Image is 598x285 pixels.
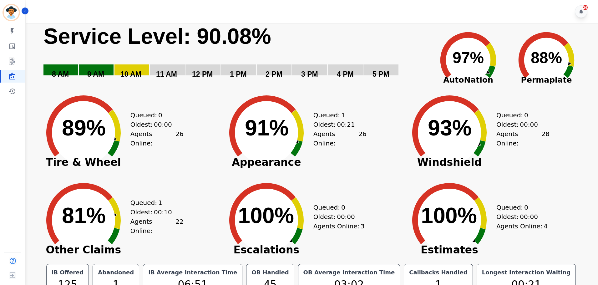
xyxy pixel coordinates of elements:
[62,116,106,140] text: 89%
[130,207,177,217] div: Oldest:
[403,247,496,253] span: Estimates
[408,268,469,277] div: Callbacks Handled
[507,74,585,86] span: Permaplate
[266,70,282,78] text: 2 PM
[337,70,354,78] text: 4 PM
[541,129,549,148] span: 28
[313,212,360,221] div: Oldest:
[130,129,184,148] div: Agents Online:
[372,70,389,78] text: 5 PM
[130,217,184,236] div: Agents Online:
[4,5,19,20] img: Bordered avatar
[421,203,477,228] text: 100%
[175,129,183,148] span: 26
[154,120,172,129] span: 00:00
[87,70,104,78] text: 9 AM
[130,120,177,129] div: Oldest:
[154,207,172,217] span: 00:10
[158,198,162,207] span: 1
[481,268,572,277] div: Longest Interaction Waiting
[250,268,290,277] div: OB Handled
[158,110,162,120] span: 0
[37,247,130,253] span: Other Claims
[175,217,183,236] span: 22
[358,129,366,148] span: 26
[453,49,484,67] text: 97%
[220,247,313,253] span: Escalations
[524,110,528,120] span: 0
[120,70,141,78] text: 10 AM
[361,221,365,231] span: 3
[97,268,135,277] div: Abandoned
[524,203,528,212] span: 0
[37,159,130,165] span: Tire & Wheel
[496,110,543,120] div: Queued:
[313,203,360,212] div: Queued:
[313,129,367,148] div: Agents Online:
[496,120,543,129] div: Oldest:
[520,212,538,221] span: 00:00
[428,116,472,140] text: 93%
[43,24,271,48] text: Service Level: 90.08%
[245,116,289,140] text: 91%
[147,268,238,277] div: IB Average Interaction Time
[531,49,562,67] text: 88%
[62,203,106,228] text: 81%
[337,212,355,221] span: 00:00
[496,203,543,212] div: Queued:
[496,129,550,148] div: Agents Online:
[301,70,318,78] text: 3 PM
[496,221,550,231] div: Agents Online:
[403,159,496,165] span: Windshield
[429,74,507,86] span: AutoNation
[156,70,177,78] text: 11 AM
[192,70,213,78] text: 12 PM
[50,268,85,277] div: IB Offered
[313,221,367,231] div: Agents Online:
[520,120,538,129] span: 00:00
[52,70,69,78] text: 8 AM
[43,23,428,87] svg: Service Level: 0%
[220,159,313,165] span: Appearance
[583,5,588,10] div: 26
[302,268,396,277] div: OB Average Interaction Time
[496,212,543,221] div: Oldest:
[544,221,548,231] span: 4
[313,120,360,129] div: Oldest:
[230,70,247,78] text: 1 PM
[238,203,294,228] text: 100%
[130,198,177,207] div: Queued:
[341,110,345,120] span: 1
[341,203,345,212] span: 0
[337,120,355,129] span: 00:21
[130,110,177,120] div: Queued:
[313,110,360,120] div: Queued:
